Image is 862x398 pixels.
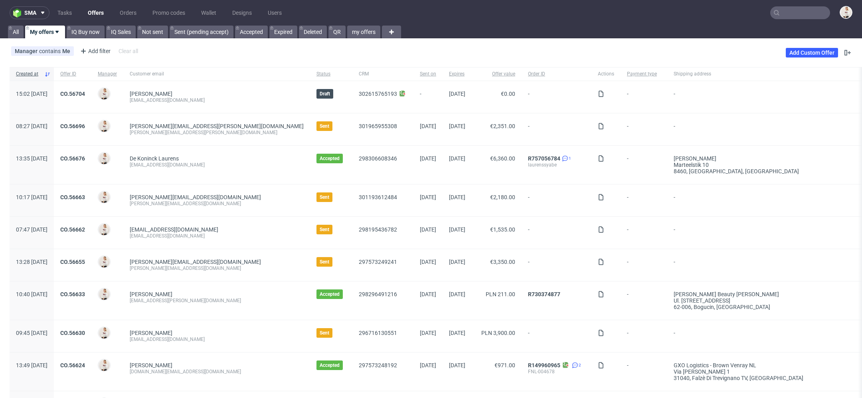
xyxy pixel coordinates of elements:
[449,123,465,129] span: [DATE]
[263,6,287,19] a: Users
[674,259,850,271] span: -
[449,226,465,233] span: [DATE]
[170,26,233,38] a: Sent (pending accept)
[674,123,850,136] span: -
[83,6,109,19] a: Offers
[99,256,110,267] img: Mari Fok
[98,71,117,77] span: Manager
[674,297,850,304] div: ul. [STREET_ADDRESS]
[130,123,304,129] span: [PERSON_NAME][EMAIL_ADDRESS][PERSON_NAME][DOMAIN_NAME]
[60,330,85,336] a: CO.56630
[130,91,172,97] a: [PERSON_NAME]
[420,71,436,77] span: Sent on
[320,123,329,129] span: Sent
[449,155,465,162] span: [DATE]
[130,97,304,103] div: [EMAIL_ADDRESS][DOMAIN_NAME]
[16,259,47,265] span: 13:28 [DATE]
[359,291,397,297] a: 298296491216
[786,48,838,57] a: Add Custom Offer
[598,71,614,77] span: Actions
[490,259,515,265] span: €3,350.00
[674,226,850,239] span: -
[60,194,85,200] a: CO.56663
[627,362,661,381] span: -
[560,155,571,162] a: 1
[359,330,397,336] a: 296716130551
[674,91,850,103] span: -
[486,291,515,297] span: PLN 211.00
[320,194,329,200] span: Sent
[420,362,436,368] span: [DATE]
[359,259,397,265] a: 297573249241
[347,26,380,38] a: my offers
[77,45,112,57] div: Add filter
[99,192,110,203] img: Mari Fok
[60,123,85,129] a: CO.56696
[627,291,661,310] span: -
[674,362,850,368] div: GXO Logistics - Brown Venray NL
[627,71,661,77] span: Payment type
[16,291,47,297] span: 10:40 [DATE]
[674,162,850,168] div: Marteelstik 10
[420,123,436,129] span: [DATE]
[130,155,179,162] a: De Koninck Laurens
[320,259,329,265] span: Sent
[494,362,515,368] span: €971.00
[130,162,304,168] div: [EMAIL_ADDRESS][DOMAIN_NAME]
[320,91,330,97] span: Draft
[130,330,172,336] a: [PERSON_NAME]
[106,26,136,38] a: IQ Sales
[130,194,261,200] span: [PERSON_NAME][EMAIL_ADDRESS][DOMAIN_NAME]
[449,194,465,200] span: [DATE]
[320,330,329,336] span: Sent
[320,226,329,233] span: Sent
[528,91,585,103] span: -
[16,330,47,336] span: 09:45 [DATE]
[130,226,218,233] span: [EMAIL_ADDRESS][DOMAIN_NAME]
[130,297,304,304] div: [EMAIL_ADDRESS][PERSON_NAME][DOMAIN_NAME]
[627,155,661,174] span: -
[674,291,850,297] div: [PERSON_NAME] Beauty [PERSON_NAME]
[359,91,397,97] a: 302615765193
[99,327,110,339] img: Mari Fok
[359,226,397,233] a: 298195436782
[60,259,85,265] a: CO.56655
[528,362,560,368] a: R149960965
[528,71,585,77] span: Order ID
[627,259,661,271] span: -
[269,26,297,38] a: Expired
[627,330,661,343] span: -
[299,26,327,38] a: Deleted
[420,259,436,265] span: [DATE]
[490,226,515,233] span: €1,535.00
[60,155,85,162] a: CO.56676
[227,6,257,19] a: Designs
[627,194,661,207] span: -
[481,330,515,336] span: PLN 3,900.00
[478,71,515,77] span: Offer value
[449,91,465,97] span: [DATE]
[137,26,168,38] a: Not sent
[420,330,436,336] span: [DATE]
[528,194,585,207] span: -
[840,7,852,18] img: Mari Fok
[359,71,407,77] span: CRM
[130,71,304,77] span: Customer email
[235,26,268,38] a: Accepted
[130,362,172,368] a: [PERSON_NAME]
[359,194,397,200] a: 301193612484
[674,368,850,375] div: via [PERSON_NAME] 1
[490,123,515,129] span: €2,351.00
[528,155,560,162] a: R757056784
[316,71,346,77] span: Status
[60,362,85,368] a: CO.56624
[328,26,346,38] a: QR
[320,362,340,368] span: Accepted
[99,289,110,300] img: Mari Fok
[528,162,585,168] div: laurenssyabe
[117,46,140,57] div: Clear all
[627,91,661,103] span: -
[130,336,304,343] div: [EMAIL_ADDRESS][DOMAIN_NAME]
[130,259,261,265] span: [PERSON_NAME][EMAIL_ADDRESS][DOMAIN_NAME]
[674,168,850,174] div: 8460, [GEOGRAPHIC_DATA] , [GEOGRAPHIC_DATA]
